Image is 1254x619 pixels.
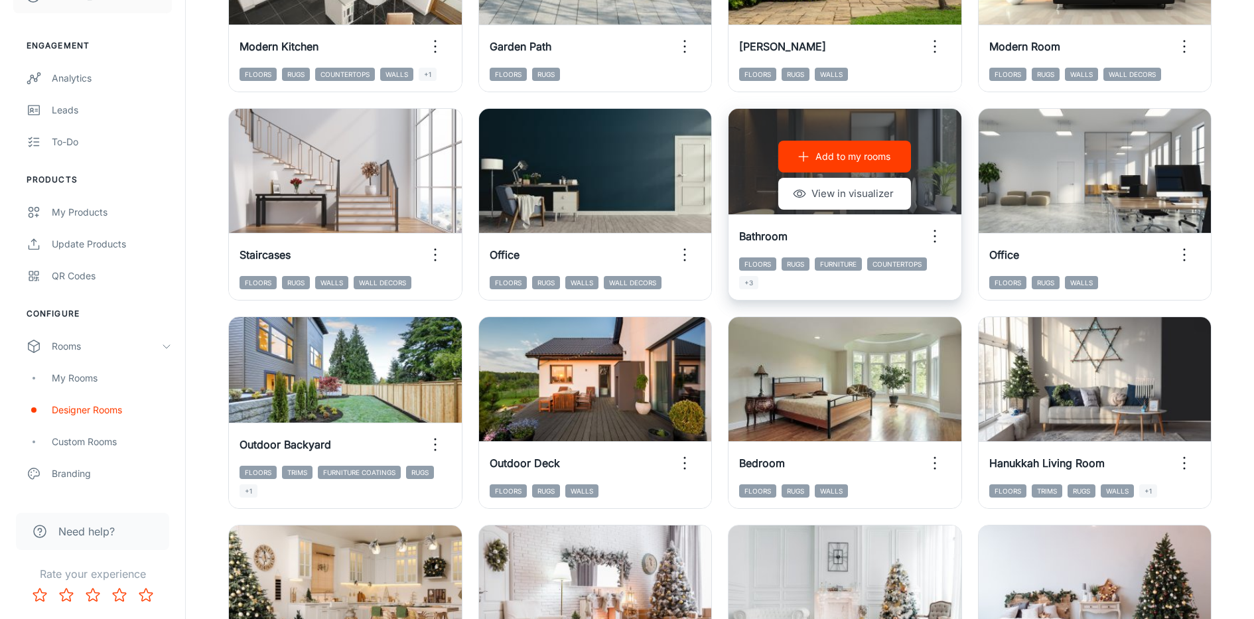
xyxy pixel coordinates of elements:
span: Walls [1101,484,1134,498]
span: Countertops [867,257,927,271]
span: Rugs [1032,276,1060,289]
span: Furniture Coatings [318,466,401,479]
span: Rugs [532,276,560,289]
span: Floors [989,484,1026,498]
div: Analytics [52,71,172,86]
span: Wall Decors [1103,68,1161,81]
span: Wall Decors [604,276,662,289]
h6: Garden Path [490,38,551,54]
h6: Hanukkah Living Room [989,455,1105,471]
span: Furniture [815,257,862,271]
span: Walls [565,276,598,289]
span: Need help? [58,523,115,539]
button: View in visualizer [778,178,911,210]
button: Rate 4 star [106,582,133,608]
h6: Outdoor Backyard [240,437,331,452]
div: QR Codes [52,269,172,283]
span: Rugs [782,257,809,271]
span: Rugs [1068,484,1095,498]
span: Rugs [406,466,434,479]
h6: Modern Kitchen [240,38,318,54]
span: Trims [282,466,313,479]
span: Rugs [282,276,310,289]
button: Rate 2 star [53,582,80,608]
span: Rugs [782,68,809,81]
button: Rate 5 star [133,582,159,608]
button: Rate 1 star [27,582,53,608]
h6: Outdoor Deck [490,455,560,471]
h6: Staircases [240,247,291,263]
p: Rate your experience [11,566,174,582]
span: Floors [739,68,776,81]
span: Floors [240,276,277,289]
span: Walls [1065,276,1098,289]
span: Walls [1065,68,1098,81]
span: Floors [490,484,527,498]
span: Rugs [532,68,560,81]
span: Walls [565,484,598,498]
h6: Bedroom [739,455,785,471]
span: Countertops [315,68,375,81]
p: Add to my rooms [815,149,890,164]
span: Floors [490,276,527,289]
div: Update Products [52,237,172,251]
span: Trims [1032,484,1062,498]
span: +1 [240,484,257,498]
span: +1 [1139,484,1157,498]
div: Leads [52,103,172,117]
span: Rugs [532,484,560,498]
h6: Office [490,247,520,263]
button: Add to my rooms [778,141,911,172]
span: Floors [240,68,277,81]
span: Floors [989,276,1026,289]
div: Branding [52,466,172,481]
span: Floors [739,257,776,271]
div: Rooms [52,339,161,354]
div: Designer Rooms [52,403,172,417]
span: Walls [815,484,848,498]
div: My Rooms [52,371,172,385]
div: To-do [52,135,172,149]
span: Walls [815,68,848,81]
span: Walls [315,276,348,289]
span: +1 [419,68,437,81]
span: Floors [240,466,277,479]
span: Floors [989,68,1026,81]
span: Walls [380,68,413,81]
div: My Products [52,205,172,220]
span: Rugs [282,68,310,81]
div: Custom Rooms [52,435,172,449]
h6: Modern Room [989,38,1060,54]
button: Rate 3 star [80,582,106,608]
span: Rugs [782,484,809,498]
span: +3 [739,276,758,289]
span: Wall Decors [354,276,411,289]
span: Rugs [1032,68,1060,81]
span: Floors [739,484,776,498]
h6: Bathroom [739,228,788,244]
span: Floors [490,68,527,81]
h6: [PERSON_NAME] [739,38,826,54]
h6: Office [989,247,1019,263]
